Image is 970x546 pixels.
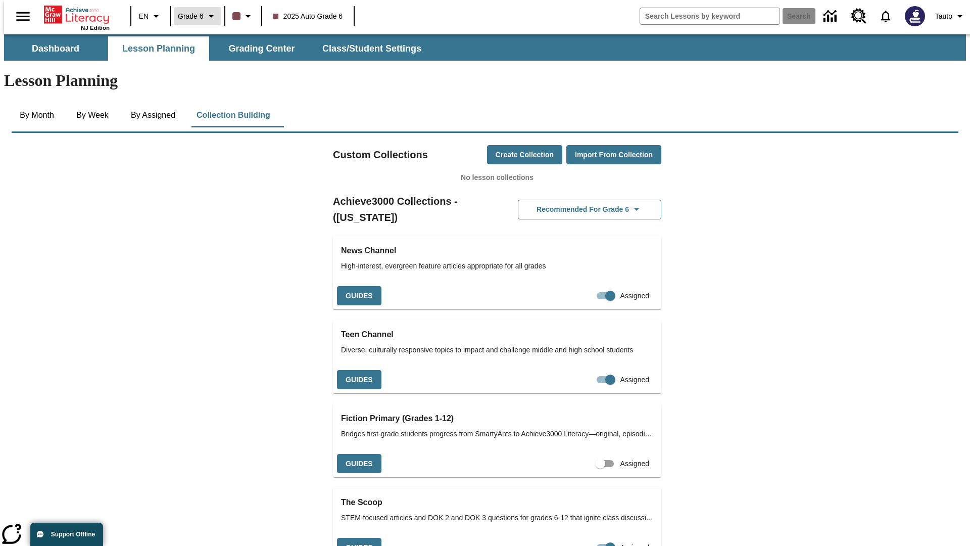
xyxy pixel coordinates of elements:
[640,8,780,24] input: search field
[341,412,653,426] h3: Fiction Primary (Grades 1-12)
[8,2,38,31] button: Open side menu
[487,145,562,165] button: Create Collection
[314,36,429,61] button: Class/Student Settings
[931,7,970,25] button: Profile/Settings
[341,261,653,271] span: High-interest, evergreen feature articles appropriate for all grades
[5,36,106,61] button: Dashboard
[341,328,653,342] h3: Teen Channel
[905,6,925,26] img: Avatar
[178,11,204,22] span: Grade 6
[333,147,428,163] h2: Custom Collections
[123,103,183,127] button: By Assigned
[211,36,312,61] button: Grading Center
[566,145,661,165] button: Import from Collection
[337,286,381,306] button: Guides
[228,7,258,25] button: Class color is dark brown. Change class color
[108,36,209,61] button: Lesson Planning
[341,345,653,355] span: Diverse, culturally responsive topics to impact and challenge middle and high school students
[341,429,653,439] span: Bridges first-grade students progress from SmartyAnts to Achieve3000 Literacy—original, episodic ...
[341,495,653,510] h3: The Scoop
[333,172,661,183] p: No lesson collections
[228,43,295,55] span: Grading Center
[139,11,149,22] span: EN
[81,25,110,31] span: NJ Edition
[872,3,899,29] a: Notifications
[122,43,195,55] span: Lesson Planning
[30,523,103,546] button: Support Offline
[935,11,952,22] span: Tauto
[32,43,79,55] span: Dashboard
[817,3,845,30] a: Data Center
[67,103,118,127] button: By Week
[188,103,278,127] button: Collection Building
[4,36,430,61] div: SubNavbar
[273,11,343,22] span: 2025 Auto Grade 6
[4,71,966,90] h1: Lesson Planning
[337,454,381,474] button: Guides
[620,459,649,469] span: Assigned
[845,3,872,30] a: Resource Center, Will open in new tab
[44,5,110,25] a: Home
[341,513,653,523] span: STEM-focused articles and DOK 2 and DOK 3 questions for grades 6-12 that ignite class discussions...
[518,200,661,219] button: Recommended for Grade 6
[333,193,497,225] h2: Achieve3000 Collections - ([US_STATE])
[134,7,167,25] button: Language: EN, Select a language
[620,375,649,385] span: Assigned
[341,244,653,258] h3: News Channel
[51,531,95,538] span: Support Offline
[174,7,221,25] button: Grade: Grade 6, Select a grade
[322,43,421,55] span: Class/Student Settings
[620,291,649,301] span: Assigned
[899,3,931,29] button: Select a new avatar
[4,34,966,61] div: SubNavbar
[337,370,381,390] button: Guides
[44,4,110,31] div: Home
[12,103,62,127] button: By Month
